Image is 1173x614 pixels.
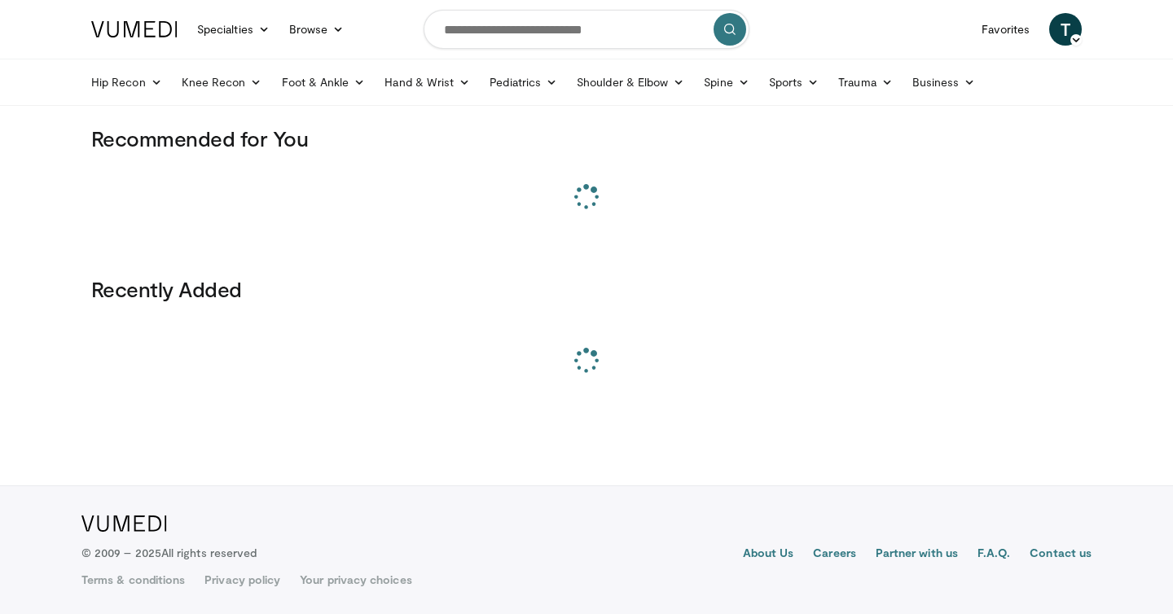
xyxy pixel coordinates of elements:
a: Favorites [972,13,1039,46]
a: Browse [279,13,354,46]
img: VuMedi Logo [81,515,167,532]
input: Search topics, interventions [424,10,749,49]
a: Hip Recon [81,66,172,99]
h3: Recommended for You [91,125,1082,151]
a: Sports [759,66,829,99]
span: All rights reserved [161,546,257,559]
h3: Recently Added [91,276,1082,302]
a: Shoulder & Elbow [567,66,694,99]
a: Your privacy choices [300,572,411,588]
a: Knee Recon [172,66,272,99]
a: T [1049,13,1082,46]
a: Specialties [187,13,279,46]
a: Foot & Ankle [272,66,376,99]
p: © 2009 – 2025 [81,545,257,561]
a: F.A.Q. [977,545,1010,564]
a: Spine [694,66,758,99]
img: VuMedi Logo [91,21,178,37]
a: Trauma [828,66,903,99]
a: Contact us [1030,545,1092,564]
a: Privacy policy [204,572,280,588]
a: Pediatrics [480,66,567,99]
a: Hand & Wrist [375,66,480,99]
a: About Us [743,545,794,564]
a: Partner with us [876,545,958,564]
a: Business [903,66,986,99]
a: Terms & conditions [81,572,185,588]
a: Careers [813,545,856,564]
